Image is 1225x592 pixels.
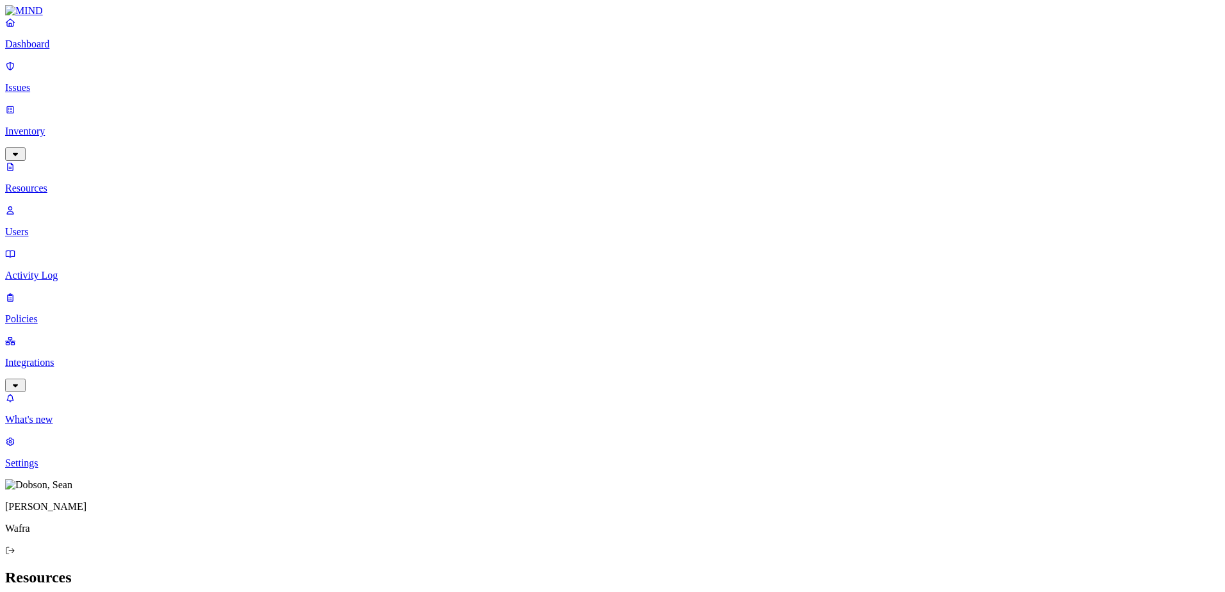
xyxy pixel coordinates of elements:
p: Resources [5,183,1220,194]
p: Integrations [5,357,1220,368]
p: Wafra [5,523,1220,534]
p: Policies [5,313,1220,325]
a: What's new [5,392,1220,425]
p: Settings [5,457,1220,469]
a: Issues [5,60,1220,94]
p: What's new [5,414,1220,425]
a: Integrations [5,335,1220,390]
a: Policies [5,292,1220,325]
a: Users [5,204,1220,238]
a: Activity Log [5,248,1220,281]
a: Resources [5,161,1220,194]
h2: Resources [5,569,1220,586]
img: MIND [5,5,43,17]
img: Dobson, Sean [5,479,72,491]
p: Activity Log [5,270,1220,281]
a: Inventory [5,104,1220,159]
p: Inventory [5,126,1220,137]
p: Dashboard [5,38,1220,50]
p: [PERSON_NAME] [5,501,1220,513]
a: MIND [5,5,1220,17]
a: Dashboard [5,17,1220,50]
a: Settings [5,436,1220,469]
p: Issues [5,82,1220,94]
p: Users [5,226,1220,238]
